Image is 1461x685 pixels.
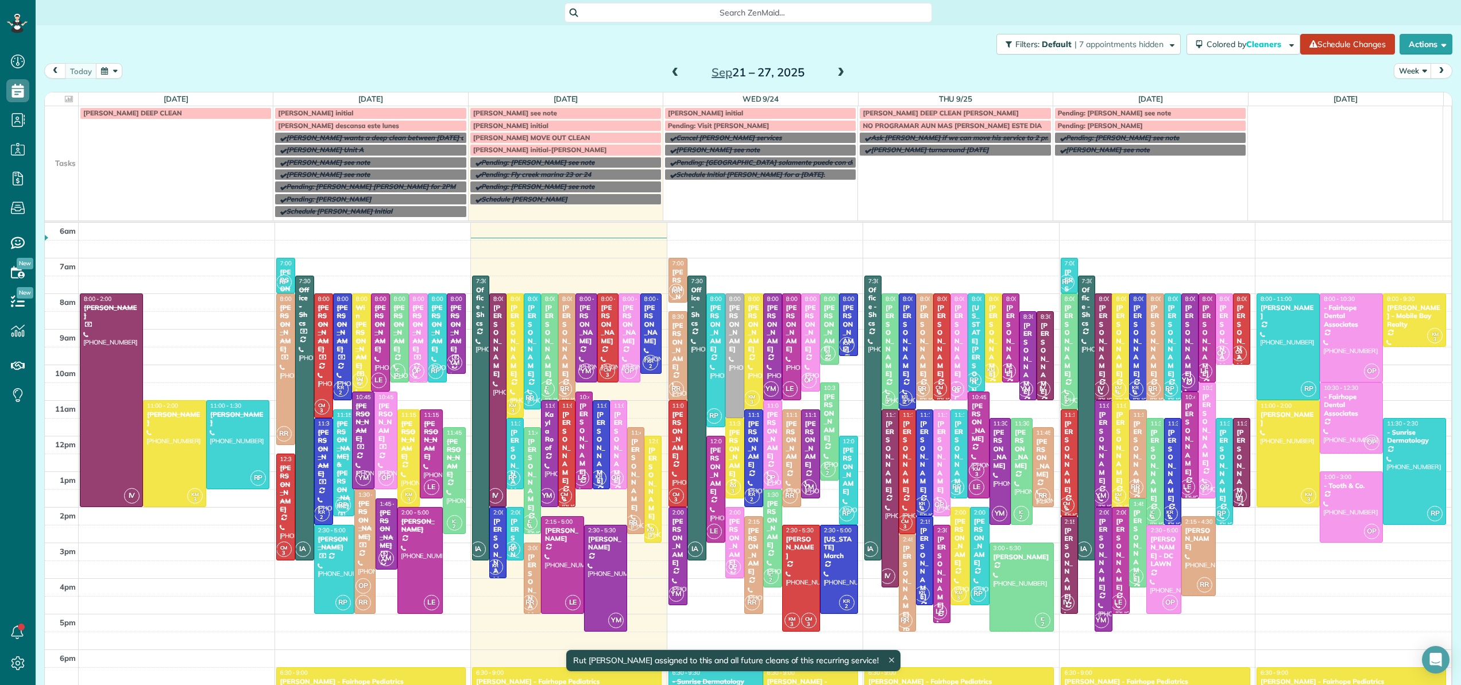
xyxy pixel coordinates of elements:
[1324,295,1355,303] span: 8:00 - 10:30
[510,304,520,378] div: [PERSON_NAME]
[337,384,344,390] span: KR
[1066,145,1150,154] span: [PERSON_NAME] see note
[280,268,292,318] div: [PERSON_NAME]
[1186,34,1300,55] button: Colored byCleaners
[729,304,741,353] div: [PERSON_NAME]
[1202,304,1212,378] div: [PERSON_NAME]
[871,133,1104,142] span: Ask [PERSON_NAME] if we can move his service to 2 pm moving forward
[672,313,704,320] span: 8:30 - 11:00
[356,376,364,382] span: KM
[748,304,760,353] div: [PERSON_NAME]
[544,304,555,378] div: [PERSON_NAME]
[83,109,182,117] span: [PERSON_NAME] DEEP CLEAN
[1128,388,1143,398] small: 2
[522,390,538,406] span: RP
[1185,402,1195,476] div: [PERSON_NAME]
[476,277,504,285] span: 7:30 - 3:30
[1116,295,1147,303] span: 8:00 - 11:00
[286,158,370,167] span: [PERSON_NAME] see note
[286,133,501,142] span: [PERSON_NAME] wants a deep clean between [DATE] and the 26th
[767,295,798,303] span: 8:00 - 11:00
[473,145,607,154] span: [PERSON_NAME] initial-[PERSON_NAME]
[842,304,855,353] div: [PERSON_NAME]
[1115,384,1122,390] span: KM
[1150,304,1160,378] div: [PERSON_NAME]
[391,370,405,381] small: 2
[1301,381,1316,397] span: RP
[763,381,779,397] span: YM
[562,304,572,378] div: [PERSON_NAME]
[431,304,443,353] div: [PERSON_NAME]
[412,304,424,353] div: [PERSON_NAME]
[644,304,659,345] div: [PERSON_NAME]
[355,304,368,370] div: Win [PERSON_NAME]
[871,145,988,154] span: [PERSON_NAME] turnaround [DATE]
[1162,381,1178,397] span: RP
[1065,260,1092,267] span: 7:00 - 8:00
[1065,295,1096,303] span: 8:00 - 11:15
[1035,381,1050,397] span: IV
[1202,393,1212,467] div: [PERSON_NAME]
[920,411,951,419] span: 11:15 - 2:15
[493,295,521,303] span: 8:00 - 2:00
[1214,346,1230,361] span: OP
[767,411,779,460] div: [PERSON_NAME]
[1042,39,1072,49] span: Default
[299,277,327,285] span: 7:30 - 3:30
[706,408,722,424] span: RP
[824,295,855,303] span: 8:00 - 10:00
[880,397,895,408] small: 2
[1041,313,1072,320] span: 8:30 - 11:00
[450,304,462,353] div: [PERSON_NAME]
[902,304,913,378] div: [PERSON_NAME]
[984,370,998,381] small: 3
[1133,304,1143,378] div: [PERSON_NAME]
[1081,286,1092,327] div: Office - Shcs
[164,94,188,103] a: [DATE]
[378,402,394,443] div: [PERSON_NAME]
[748,295,779,303] span: 8:00 - 11:15
[919,304,930,378] div: [PERSON_NAME]
[1261,402,1292,409] span: 11:00 - 2:00
[423,420,439,461] div: [PERSON_NAME]
[84,295,111,303] span: 8:00 - 2:00
[1197,363,1212,379] span: LE
[1093,381,1109,397] span: IV
[936,384,943,390] span: CM
[358,94,383,103] a: [DATE]
[1099,402,1130,409] span: 11:00 - 2:00
[1260,411,1316,427] div: [PERSON_NAME]
[278,121,399,130] span: [PERSON_NAME] descansa este lunes
[315,405,329,416] small: 3
[886,295,917,303] span: 8:00 - 11:15
[1180,373,1195,388] span: YM
[511,420,542,427] span: 11:30 - 1:30
[505,405,520,416] small: 3
[1246,39,1283,49] span: Cleaners
[393,304,405,353] div: [PERSON_NAME]
[432,295,463,303] span: 8:00 - 10:30
[668,284,684,299] span: RR
[1138,94,1163,103] a: [DATE]
[672,411,684,460] div: [PERSON_NAME]
[554,94,578,103] a: [DATE]
[337,304,349,353] div: [PERSON_NAME]
[672,268,684,392] div: [PERSON_NAME] [PERSON_NAME] Buildin
[286,182,455,191] span: Pending: [PERSON_NAME] [PERSON_NAME] for 2PM
[843,340,850,346] span: KR
[903,411,934,419] span: 11:15 - 2:45
[1040,322,1050,396] div: [PERSON_NAME]
[318,304,330,353] div: [PERSON_NAME]
[578,363,594,379] span: YM
[1082,277,1110,285] span: 7:30 - 3:30
[614,402,645,409] span: 11:00 - 1:30
[1168,295,1199,303] span: 8:00 - 11:00
[868,277,896,285] span: 7:30 - 3:30
[886,411,917,419] span: 11:15 - 4:15
[805,295,836,303] span: 8:00 - 10:45
[1324,384,1358,392] span: 10:30 - 12:30
[966,373,981,388] span: RP
[318,420,349,427] span: 11:30 - 2:30
[1334,94,1358,103] a: [DATE]
[1236,304,1247,378] div: [PERSON_NAME]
